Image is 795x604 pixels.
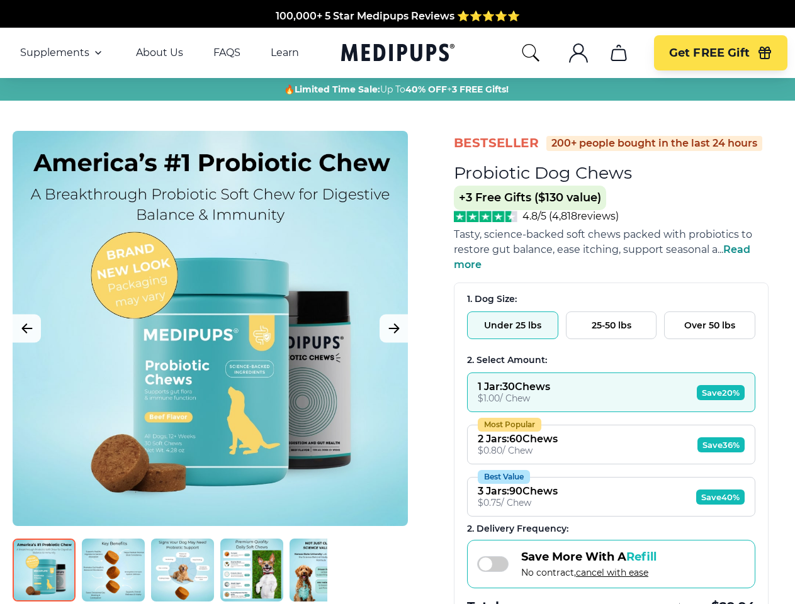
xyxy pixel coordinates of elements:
[626,550,657,564] span: Refill
[276,9,520,21] span: 100,000+ 5 Star Medipups Reviews ⭐️⭐️⭐️⭐️⭐️
[697,437,745,452] span: Save 36%
[521,550,657,564] span: Save More With A
[697,385,745,400] span: Save 20%
[478,470,530,484] div: Best Value
[284,83,509,96] span: 🔥 Up To +
[669,46,750,60] span: Get FREE Gift
[454,135,539,152] span: BestSeller
[478,497,558,508] div: $ 0.75 / Chew
[454,243,718,255] span: restore gut balance, ease itching, support seasonal a
[290,539,352,601] img: Probiotic Dog Chews | Natural Dog Supplements
[454,162,632,183] h1: Probiotic Dog Chews
[522,210,619,222] span: 4.8/5 ( 4,818 reviews)
[213,47,240,59] a: FAQS
[478,393,550,404] div: $ 1.00 / Chew
[546,136,762,151] div: 200+ people bought in the last 24 hours
[664,311,755,339] button: Over 50 lbs
[467,293,755,305] div: 1. Dog Size:
[13,315,41,343] button: Previous Image
[696,489,745,505] span: Save 40%
[341,41,454,67] a: Medipups
[576,567,648,578] span: cancel with ease
[82,539,145,601] img: Probiotic Dog Chews | Natural Dog Supplements
[478,433,558,445] div: 2 Jars : 60 Chews
[20,47,89,59] span: Supplements
[478,418,541,432] div: Most Popular
[521,567,657,578] span: No contract,
[467,311,558,339] button: Under 25 lbs
[454,228,752,240] span: Tasty, science-backed soft chews packed with probiotics to
[478,381,550,393] div: 1 Jar : 30 Chews
[654,35,787,70] button: Get FREE Gift
[467,354,755,366] div: 2. Select Amount:
[563,38,594,68] button: account
[478,485,558,497] div: 3 Jars : 90 Chews
[521,43,541,63] button: search
[566,311,657,339] button: 25-50 lbs
[478,445,558,456] div: $ 0.80 / Chew
[467,477,755,517] button: Best Value3 Jars:90Chews$0.75/ ChewSave40%
[467,523,568,534] span: 2 . Delivery Frequency:
[13,539,76,601] img: Probiotic Dog Chews | Natural Dog Supplements
[151,539,214,601] img: Probiotic Dog Chews | Natural Dog Supplements
[271,47,299,59] a: Learn
[380,315,408,343] button: Next Image
[604,38,634,68] button: cart
[136,47,183,59] a: About Us
[454,186,606,210] span: +3 Free Gifts ($130 value)
[467,372,755,412] button: 1 Jar:30Chews$1.00/ ChewSave20%
[188,25,607,36] span: Made In The [GEOGRAPHIC_DATA] from domestic & globally sourced ingredients
[20,45,106,60] button: Supplements
[467,425,755,464] button: Most Popular2 Jars:60Chews$0.80/ ChewSave36%
[220,539,283,601] img: Probiotic Dog Chews | Natural Dog Supplements
[454,211,517,222] img: Stars - 4.8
